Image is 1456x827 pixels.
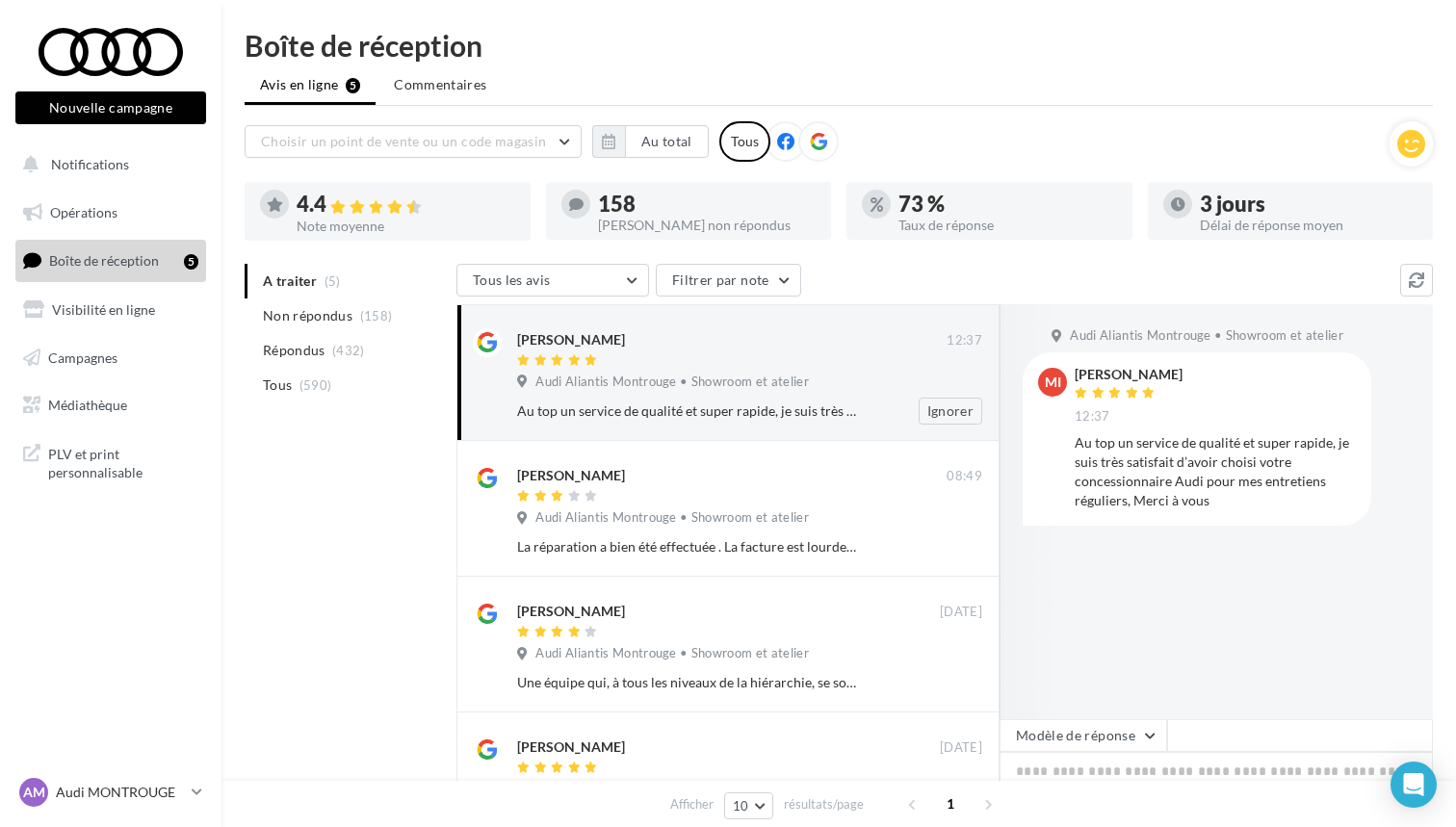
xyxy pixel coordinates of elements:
button: Au total [592,125,709,158]
div: Délai de réponse moyen [1200,219,1418,232]
span: résultats/page [784,795,864,814]
span: Tous [263,375,292,395]
div: Au top un service de qualité et super rapide, je suis très satisfait d’avoir choisi votre concess... [1075,433,1356,510]
span: Audi Aliantis Montrouge • Showroom et atelier [535,374,809,391]
a: Campagnes [12,338,210,378]
span: (432) [332,343,365,358]
span: Notifications [51,156,129,172]
button: 10 [724,792,773,819]
span: Audi Aliantis Montrouge • Showroom et atelier [1070,327,1343,345]
div: 3 jours [1200,194,1418,215]
div: Boîte de réception [245,31,1433,60]
span: (158) [360,308,393,323]
span: Audi Aliantis Montrouge • Showroom et atelier [535,509,809,527]
div: [PERSON_NAME] [517,737,625,757]
button: Filtrer par note [656,264,801,297]
button: Au total [625,125,709,158]
span: Non répondus [263,306,352,325]
button: Choisir un point de vente ou un code magasin [245,125,582,158]
span: Boîte de réception [49,252,159,269]
button: Tous les avis [456,264,649,297]
span: (590) [299,377,332,393]
div: 4.4 [297,194,515,216]
span: Opérations [50,204,117,220]
a: Boîte de réception5 [12,240,210,281]
a: AM Audi MONTROUGE [15,774,206,811]
div: Au top un service de qualité et super rapide, je suis très satisfait d’avoir choisi votre concess... [517,401,857,421]
span: Tous les avis [473,271,551,288]
span: Commentaires [394,75,486,94]
div: 5 [184,254,198,270]
a: Visibilité en ligne [12,290,210,330]
div: [PERSON_NAME] non répondus [598,219,817,232]
button: Ignorer [919,398,982,425]
span: Campagnes [48,349,117,365]
span: PLV et print personnalisable [48,441,198,482]
div: 158 [598,194,817,215]
div: [PERSON_NAME] [517,466,625,485]
div: Note moyenne [297,220,515,233]
span: 12:37 [947,332,982,349]
div: 73 % [898,194,1117,215]
span: Choisir un point de vente ou un code magasin [261,133,546,149]
button: Modèle de réponse [1000,719,1167,752]
span: Répondus [263,341,325,360]
div: Tous [719,121,770,162]
div: [PERSON_NAME] [1075,368,1183,381]
span: Audi Aliantis Montrouge • Showroom et atelier [535,645,809,662]
span: 1 [935,788,966,819]
span: 12:37 [1075,408,1110,426]
span: AM [23,783,45,802]
span: Médiathèque [48,397,127,413]
a: Opérations [12,193,210,233]
div: [PERSON_NAME] [517,602,625,621]
span: Visibilité en ligne [52,301,155,318]
span: mi [1045,373,1061,392]
a: Médiathèque [12,385,210,426]
span: Afficher [670,795,714,814]
span: [DATE] [940,604,982,621]
div: Open Intercom Messenger [1391,762,1437,808]
button: Notifications [12,144,202,185]
div: Une équipe qui, à tous les niveaux de la hiérarchie, se soucie du client, en particulier face aux... [517,673,857,692]
div: La réparation a bien été effectuée . La facture est lourde: prestations 577€ HT dont 330 HT pour ... [517,537,857,556]
div: [PERSON_NAME] [517,330,625,349]
button: Nouvelle campagne [15,91,206,124]
span: 10 [733,798,749,814]
div: Taux de réponse [898,219,1117,232]
span: 08:49 [947,468,982,485]
p: Audi MONTROUGE [56,783,184,802]
span: [DATE] [940,739,982,757]
a: PLV et print personnalisable [12,433,210,490]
